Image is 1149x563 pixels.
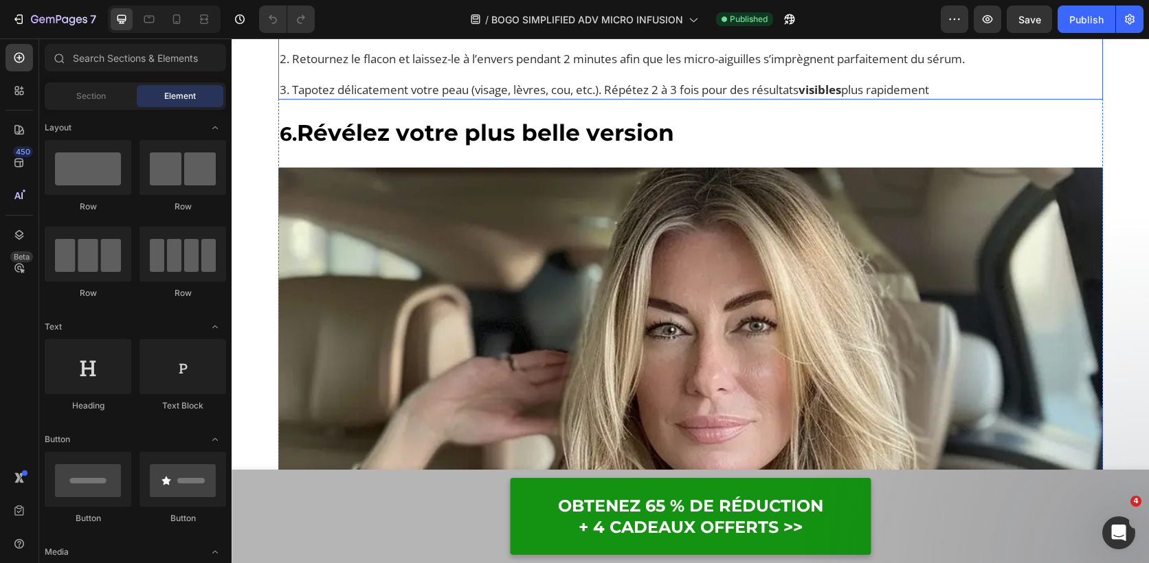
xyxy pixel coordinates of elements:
span: 6. [48,84,65,107]
span: / [485,12,489,27]
div: Button [140,512,226,525]
div: 450 [13,146,33,157]
span: Text [45,321,62,333]
div: Row [45,200,131,213]
h2: Révélez votre plus belle version [47,78,871,112]
iframe: Design area [232,38,1149,563]
div: Row [140,287,226,299]
div: Beta [10,251,33,262]
span: Layout [45,122,71,134]
span: Element [164,90,196,102]
strong: OBTENEZ 65 % DE RÉDUCTION [326,457,592,477]
div: Publish [1069,12,1104,27]
p: 7 [90,11,96,27]
span: Save [1018,14,1041,25]
div: Heading [45,400,131,412]
a: OBTENEZ 65 % DE RÉDUCTION+ 4 CADEAUX OFFERTS >> [278,439,639,516]
div: Row [140,200,226,213]
span: Toggle open [204,428,226,450]
span: Toggle open [204,541,226,563]
div: Row [45,287,131,299]
button: 7 [5,5,102,33]
span: Media [45,546,69,558]
span: Toggle open [204,117,226,139]
div: Text Block [140,400,226,412]
button: Save [1007,5,1052,33]
div: Button [45,512,131,525]
span: Toggle open [204,316,226,338]
span: BOGO SIMPLIFIED ADV MICRO INFUSION [491,12,683,27]
div: Undo/Redo [259,5,315,33]
input: Search Sections & Elements [45,44,226,71]
button: Publish [1058,5,1115,33]
span: Button [45,433,70,446]
span: Published [730,13,768,25]
span: 4 [1130,496,1141,507]
span: Section [76,90,106,102]
strong: visibles [567,43,610,59]
strong: + 4 CADEAUX OFFERTS >> [347,479,571,498]
iframe: Intercom live chat [1102,516,1135,549]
